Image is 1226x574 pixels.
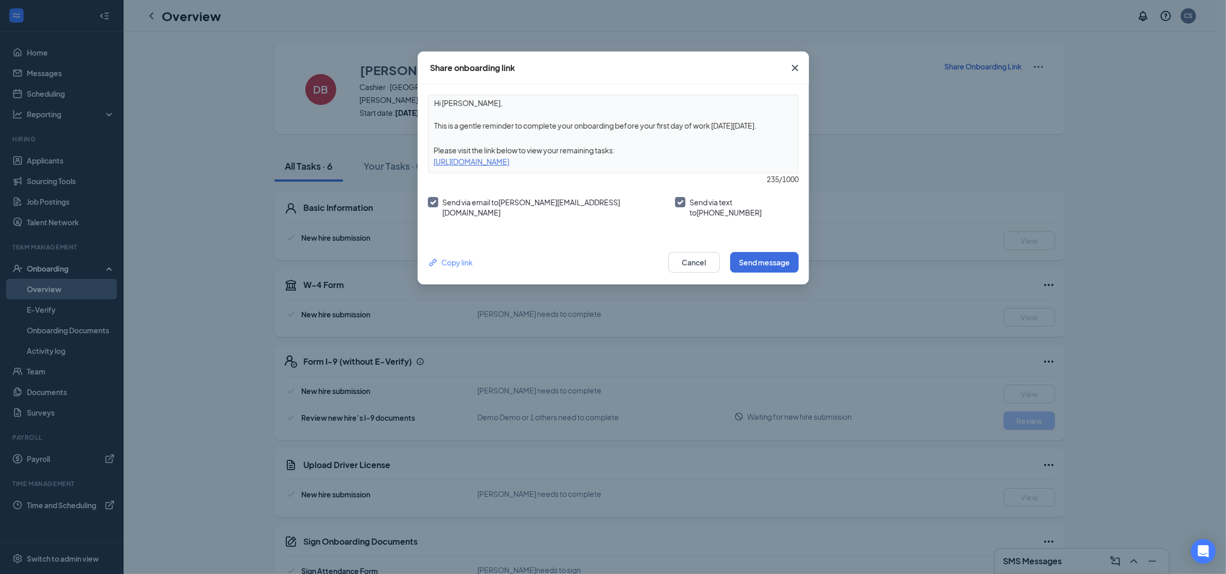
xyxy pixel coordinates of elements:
textarea: Hi [PERSON_NAME], This is a gentle reminder to complete your onboarding before your first day of ... [428,95,798,133]
svg: Checkmark [428,198,437,207]
button: Close [781,51,809,84]
div: Please visit the link below to view your remaining tasks: [428,145,798,156]
div: Open Intercom Messenger [1191,539,1216,564]
span: Send via email to [PERSON_NAME][EMAIL_ADDRESS][DOMAIN_NAME] [442,198,620,217]
span: Send via text to [PHONE_NUMBER] [689,198,762,217]
div: Copy link [428,257,473,268]
svg: Link [428,257,439,268]
svg: Cross [789,62,801,74]
button: Send message [730,252,799,273]
button: Cancel [668,252,720,273]
div: 235 / 1000 [428,173,799,185]
div: [URL][DOMAIN_NAME] [428,156,798,167]
button: Link Copy link [428,257,473,268]
svg: Checkmark [676,198,684,207]
div: Share onboarding link [430,62,515,74]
